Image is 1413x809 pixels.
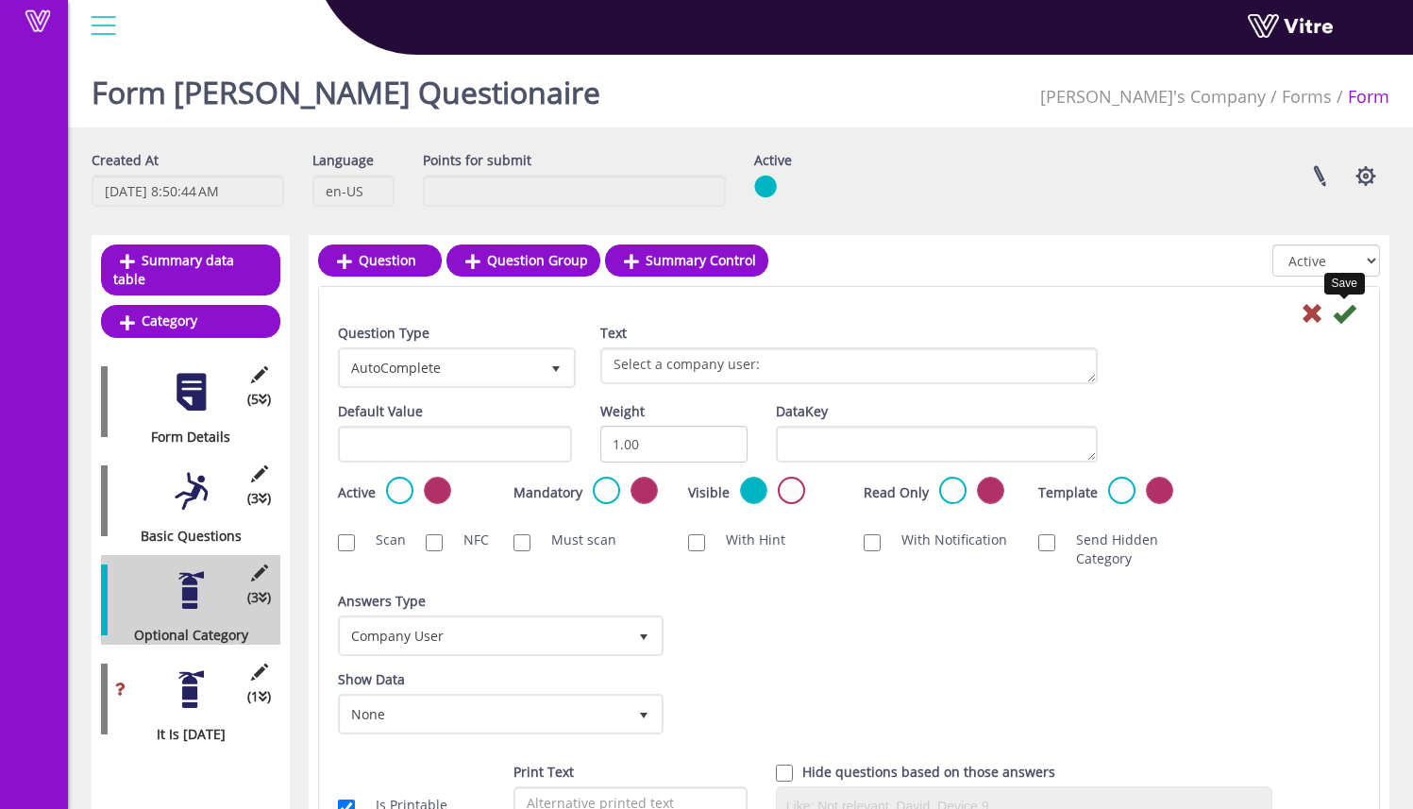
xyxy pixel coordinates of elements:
[445,531,485,549] label: NFC
[1040,85,1266,108] span: 411
[1038,534,1055,551] input: Send Hidden Category
[101,428,266,447] div: Form Details
[754,151,792,170] label: Active
[707,531,785,549] label: With Hint
[513,534,530,551] input: Must scan
[338,402,423,421] label: Default Value
[627,697,661,731] span: select
[318,244,442,277] a: Question
[513,483,582,502] label: Mandatory
[247,489,271,508] span: (3 )
[776,402,828,421] label: DataKey
[688,483,730,502] label: Visible
[247,687,271,706] span: (1 )
[101,527,266,546] div: Basic Questions
[341,350,539,384] span: AutoComplete
[101,626,266,645] div: Optional Category
[754,175,777,198] img: yes
[312,151,374,170] label: Language
[426,534,443,551] input: NFC
[341,697,627,731] span: None
[1324,273,1365,295] div: Save
[532,531,616,549] label: Must scan
[247,390,271,409] span: (5 )
[338,534,355,551] input: Scan
[1332,85,1389,110] li: Form
[802,763,1055,782] label: Hide questions based on those answers
[92,151,159,170] label: Created At
[338,592,426,611] label: Answers Type
[776,765,793,782] input: Hide question based on answer
[341,618,627,652] span: Company User
[101,305,280,337] a: Category
[101,244,280,295] a: Summary data table
[338,670,405,689] label: Show Data
[600,347,1098,384] textarea: Select a company user:
[539,350,573,384] span: select
[101,725,266,744] div: It Is [DATE]
[423,151,531,170] label: Points for submit
[1057,531,1186,568] label: Send Hidden Category
[688,534,705,551] input: With Hint
[338,483,376,502] label: Active
[605,244,768,277] a: Summary Control
[864,534,881,551] input: With Notification
[357,531,397,549] label: Scan
[627,618,661,652] span: select
[92,47,600,127] h1: Form [PERSON_NAME] Questionaire
[600,324,627,343] label: Text
[1282,85,1332,108] a: Forms
[247,588,271,607] span: (3 )
[1038,483,1098,502] label: Template
[446,244,600,277] a: Question Group
[338,324,429,343] label: Question Type
[883,531,1007,549] label: With Notification
[600,402,645,421] label: Weight
[864,483,929,502] label: Read Only
[513,763,574,782] label: Print Text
